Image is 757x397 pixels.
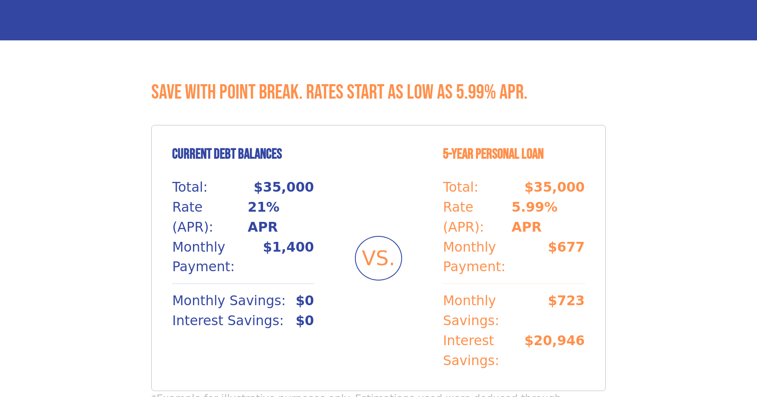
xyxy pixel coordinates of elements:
[172,197,248,237] p: Rate (APR):
[362,243,395,273] span: VS.
[443,291,548,331] p: Monthly Savings:
[443,331,525,371] p: Interest Savings:
[151,80,606,105] h3: Save with Point Break. Rates start as low as 5.99% APR.
[295,291,314,311] p: $0
[443,177,478,197] p: Total:
[172,177,207,197] p: Total:
[512,197,585,237] p: 5.99% APR
[172,237,263,277] p: Monthly Payment:
[172,291,286,311] p: Monthly Savings:
[248,197,314,237] p: 21% APR
[172,311,284,331] p: Interest Savings:
[548,237,585,277] p: $677
[443,146,585,163] h4: 5-Year Personal Loan
[254,177,314,197] p: $35,000
[443,237,548,277] p: Monthly Payment:
[295,311,314,331] p: $0
[548,291,585,331] p: $723
[263,237,314,277] p: $1,400
[443,197,511,237] p: Rate (APR):
[525,177,585,197] p: $35,000
[172,146,314,163] h4: Current Debt Balances
[525,331,585,371] p: $20,946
